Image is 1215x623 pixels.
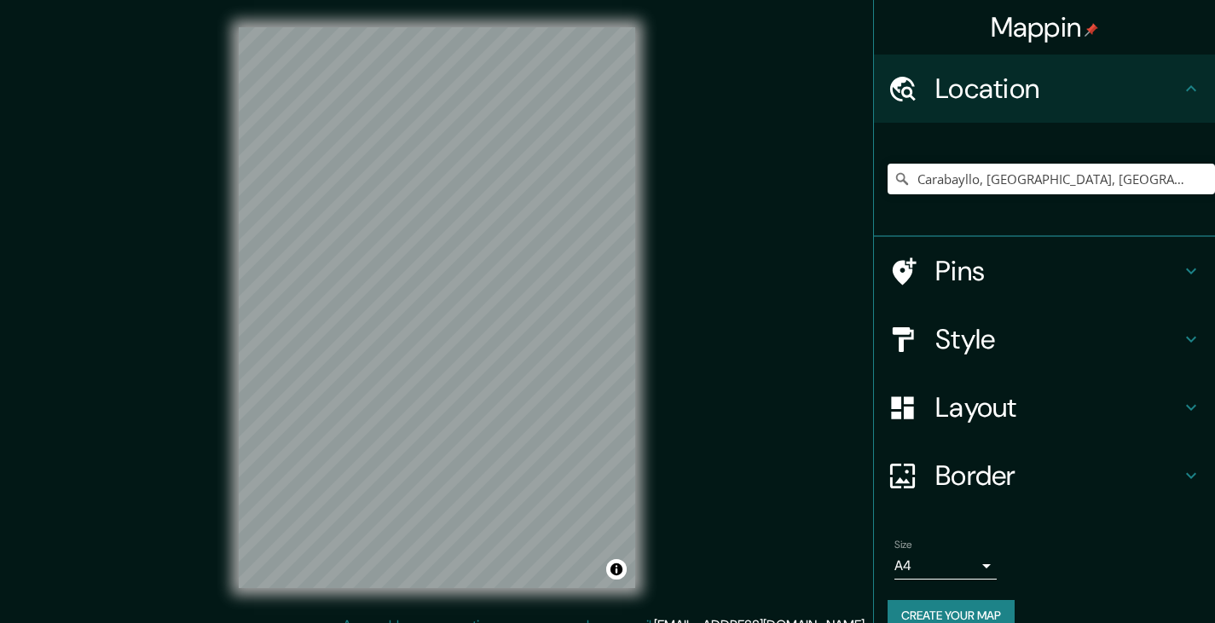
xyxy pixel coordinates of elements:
h4: Pins [935,254,1181,288]
img: pin-icon.png [1085,23,1098,37]
div: Pins [874,237,1215,305]
h4: Mappin [991,10,1099,44]
label: Size [894,538,912,552]
h4: Border [935,459,1181,493]
iframe: Help widget launcher [1063,557,1196,604]
canvas: Map [239,27,635,588]
div: Location [874,55,1215,123]
button: Toggle attribution [606,559,627,580]
input: Pick your city or area [888,164,1215,194]
h4: Layout [935,390,1181,424]
h4: Location [935,72,1181,106]
div: Layout [874,373,1215,441]
div: Style [874,305,1215,373]
h4: Style [935,322,1181,356]
div: A4 [894,552,997,580]
div: Border [874,441,1215,510]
